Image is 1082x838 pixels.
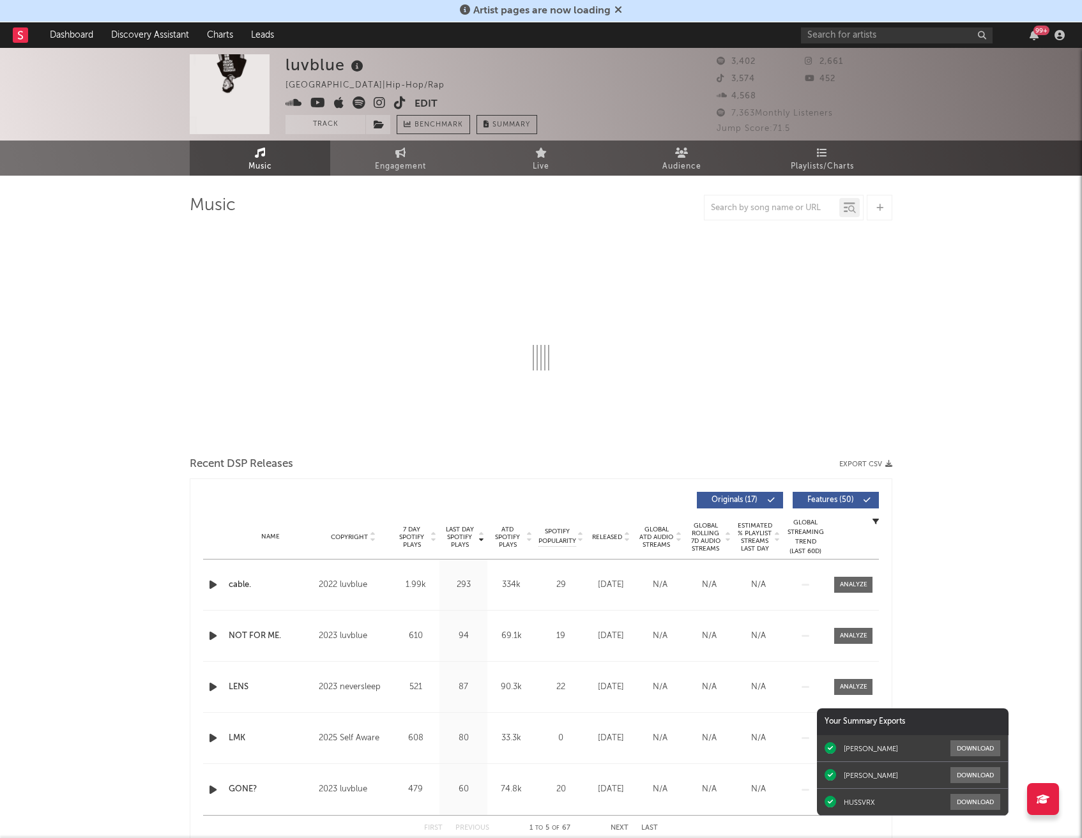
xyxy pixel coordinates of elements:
[662,159,701,174] span: Audience
[476,115,537,134] button: Summary
[737,630,780,643] div: N/A
[793,492,879,508] button: Features(50)
[538,681,583,694] div: 22
[1030,30,1039,40] button: 99+
[641,825,658,832] button: Last
[590,681,632,694] div: [DATE]
[102,22,198,48] a: Discovery Assistant
[229,783,312,796] div: GONE?
[791,159,854,174] span: Playlists/Charts
[950,740,1000,756] button: Download
[590,783,632,796] div: [DATE]
[443,681,484,694] div: 87
[491,732,532,745] div: 33.3k
[395,732,436,745] div: 608
[229,681,312,694] a: LENS
[590,732,632,745] div: [DATE]
[705,203,839,213] input: Search by song name or URL
[395,783,436,796] div: 479
[443,526,476,549] span: Last Day Spotify Plays
[395,579,436,591] div: 1.99k
[395,526,429,549] span: 7 Day Spotify Plays
[1033,26,1049,35] div: 99 +
[737,783,780,796] div: N/A
[752,141,892,176] a: Playlists/Charts
[491,681,532,694] div: 90.3k
[805,75,835,83] span: 452
[688,522,723,552] span: Global Rolling 7D Audio Streams
[455,825,489,832] button: Previous
[639,783,682,796] div: N/A
[190,457,293,472] span: Recent DSP Releases
[41,22,102,48] a: Dashboard
[590,630,632,643] div: [DATE]
[688,732,731,745] div: N/A
[639,732,682,745] div: N/A
[592,533,622,541] span: Released
[229,630,312,643] a: NOT FOR ME.
[552,825,560,831] span: of
[492,121,530,128] span: Summary
[717,92,756,100] span: 4,568
[688,681,731,694] div: N/A
[805,57,843,66] span: 2,661
[286,78,459,93] div: [GEOGRAPHIC_DATA] | Hip-Hop/Rap
[375,159,426,174] span: Engagement
[590,579,632,591] div: [DATE]
[611,825,629,832] button: Next
[229,532,312,542] div: Name
[319,680,388,695] div: 2023 neversleep
[538,630,583,643] div: 19
[443,732,484,745] div: 80
[688,630,731,643] div: N/A
[415,96,438,112] button: Edit
[286,54,367,75] div: luvblue
[844,771,898,780] div: [PERSON_NAME]
[395,630,436,643] div: 610
[717,109,833,118] span: 7,363 Monthly Listeners
[491,526,524,549] span: ATD Spotify Plays
[491,630,532,643] div: 69.1k
[538,579,583,591] div: 29
[397,115,470,134] a: Benchmark
[786,518,825,556] div: Global Streaming Trend (Last 60D)
[319,782,388,797] div: 2023 luvblue
[443,783,484,796] div: 60
[491,783,532,796] div: 74.8k
[535,825,543,831] span: to
[229,579,312,591] a: cable.
[443,630,484,643] div: 94
[817,708,1009,735] div: Your Summary Exports
[844,744,898,753] div: [PERSON_NAME]
[538,527,576,546] span: Spotify Popularity
[611,141,752,176] a: Audience
[688,579,731,591] div: N/A
[424,825,443,832] button: First
[473,6,611,16] span: Artist pages are now loading
[443,579,484,591] div: 293
[198,22,242,48] a: Charts
[319,731,388,746] div: 2025 Self Aware
[331,533,368,541] span: Copyright
[639,526,674,549] span: Global ATD Audio Streams
[737,522,772,552] span: Estimated % Playlist Streams Last Day
[533,159,549,174] span: Live
[688,783,731,796] div: N/A
[950,767,1000,783] button: Download
[614,6,622,16] span: Dismiss
[538,732,583,745] div: 0
[229,732,312,745] a: LMK
[242,22,283,48] a: Leads
[717,57,756,66] span: 3,402
[839,461,892,468] button: Export CSV
[491,579,532,591] div: 334k
[801,496,860,504] span: Features ( 50 )
[950,794,1000,810] button: Download
[286,115,365,134] button: Track
[190,141,330,176] a: Music
[737,681,780,694] div: N/A
[395,681,436,694] div: 521
[717,75,755,83] span: 3,574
